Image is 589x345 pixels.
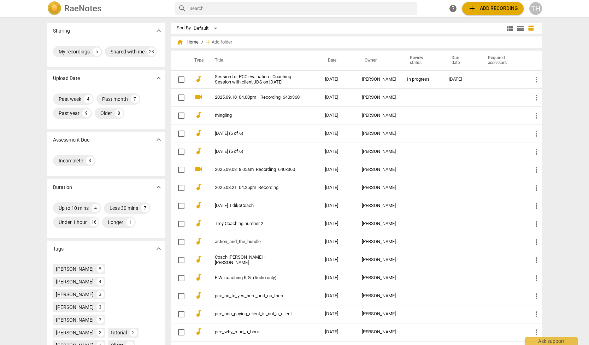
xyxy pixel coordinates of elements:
[153,182,164,192] button: Show more
[532,202,541,210] span: more_vert
[84,95,93,103] div: 4
[59,96,81,103] div: Past week
[532,184,541,192] span: more_vert
[53,27,70,35] p: Sharing
[362,293,396,299] div: [PERSON_NAME]
[201,40,203,45] span: /
[59,48,90,55] div: My recordings
[319,305,356,323] td: [DATE]
[205,39,212,46] span: add
[53,184,72,191] p: Duration
[215,185,300,190] a: 2025.08.21_04.25pm_Recording
[449,77,474,82] div: [DATE]
[319,70,356,88] td: [DATE]
[516,24,525,33] span: view_list
[92,204,100,212] div: 4
[215,131,300,136] a: [DATE] (6 of 6)
[532,93,541,102] span: more_vert
[532,328,541,337] span: more_vert
[178,4,187,13] span: search
[56,329,94,336] div: [PERSON_NAME]
[215,239,300,245] a: action_and_the_bundle
[194,309,203,318] span: audiotrack
[82,109,91,117] div: 9
[443,51,479,70] th: Due date
[126,218,135,226] div: 1
[215,255,300,265] a: Coach [PERSON_NAME] + [PERSON_NAME]
[115,109,123,117] div: 8
[215,113,300,118] a: mingling
[102,96,128,103] div: Past month
[111,329,127,336] div: tutorial
[90,218,98,226] div: 16
[362,275,396,281] div: [PERSON_NAME]
[153,243,164,254] button: Show more
[53,245,64,253] p: Tags
[194,273,203,282] span: audiotrack
[96,303,104,311] div: 3
[154,74,163,82] span: expand_more
[59,110,79,117] div: Past year
[130,329,137,337] div: 2
[56,304,94,311] div: [PERSON_NAME]
[362,149,396,154] div: [PERSON_NAME]
[319,161,356,179] td: [DATE]
[194,219,203,228] span: audiotrack
[147,47,156,56] div: 23
[319,197,356,215] td: [DATE]
[96,316,104,324] div: 2
[110,205,138,212] div: Less 30 mins
[479,51,526,70] th: Required assessors
[215,167,300,172] a: 2025.09.03_8.05am_Recording_640x360
[194,327,203,336] span: audiotrack
[319,125,356,143] td: [DATE]
[96,291,104,298] div: 3
[319,215,356,233] td: [DATE]
[108,219,123,226] div: Longer
[215,74,300,85] a: Session for PCC evaluation - Coaching Session with client JDS on [DATE]
[177,25,191,31] div: Sort By
[356,51,401,70] th: Owner
[154,245,163,253] span: expand_more
[153,134,164,145] button: Show more
[141,204,149,212] div: 7
[407,77,437,82] div: In progress
[154,183,163,191] span: expand_more
[56,278,94,285] div: [PERSON_NAME]
[362,167,396,172] div: [PERSON_NAME]
[215,221,300,226] a: Trey Coaching number 2
[194,183,203,191] span: audiotrack
[56,316,94,323] div: [PERSON_NAME]
[59,157,83,164] div: Incomplete
[194,111,203,119] span: audiotrack
[177,39,199,46] span: Home
[506,24,514,33] span: view_module
[194,75,203,83] span: audiotrack
[532,75,541,84] span: more_vert
[153,73,164,84] button: Show more
[505,23,515,34] button: Tile view
[319,107,356,125] td: [DATE]
[154,136,163,144] span: expand_more
[515,23,526,34] button: List view
[64,4,101,13] h2: RaeNotes
[362,203,396,208] div: [PERSON_NAME]
[401,51,443,70] th: Review status
[153,25,164,36] button: Show more
[319,143,356,161] td: [DATE]
[532,238,541,246] span: more_vert
[194,237,203,246] span: audiotrack
[194,255,203,264] span: audiotrack
[362,221,396,226] div: [PERSON_NAME]
[449,4,457,13] span: help
[194,93,203,101] span: videocam
[86,156,94,165] div: 3
[215,293,300,299] a: pcc_no_to_yes_here_and_no_there
[194,291,203,300] span: audiotrack
[215,203,300,208] a: [DATE]_IldikoCoach
[362,311,396,317] div: [PERSON_NAME]
[362,257,396,263] div: [PERSON_NAME]
[319,251,356,269] td: [DATE]
[215,311,300,317] a: pcc_non_paying_client_is_not_a_client
[56,265,94,272] div: [PERSON_NAME]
